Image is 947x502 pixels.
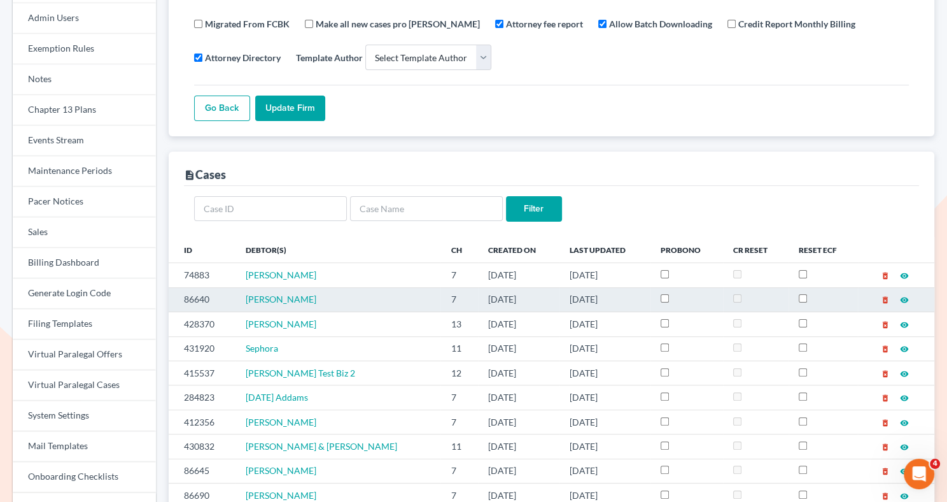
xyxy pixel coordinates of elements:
label: Template Author [296,51,363,64]
td: 11 [440,336,478,361]
td: 86645 [169,459,235,483]
a: Billing Dashboard [13,248,156,278]
a: delete_forever [881,441,890,452]
th: Last Updated [559,237,650,262]
th: ProBono [650,237,723,262]
td: 428370 [169,312,235,336]
td: 431920 [169,336,235,361]
i: visibility [900,419,909,427]
td: [DATE] [478,336,559,361]
td: [DATE] [559,312,650,336]
a: [PERSON_NAME] [246,417,316,427]
span: [PERSON_NAME] [246,294,316,305]
i: delete_forever [881,419,890,427]
a: Go Back [194,96,250,121]
a: visibility [900,319,909,329]
td: [DATE] [478,385,559,410]
a: Maintenance Periods [13,156,156,187]
a: visibility [900,392,909,403]
a: [PERSON_NAME] [246,465,316,476]
span: 4 [930,459,940,469]
a: delete_forever [881,368,890,378]
i: delete_forever [881,467,890,476]
a: visibility [900,269,909,280]
td: 13 [440,312,478,336]
a: Mail Templates [13,431,156,462]
a: Sephora [246,343,278,354]
a: System Settings [13,401,156,431]
a: delete_forever [881,392,890,403]
td: [DATE] [559,263,650,287]
input: Update Firm [255,96,325,121]
label: Migrated From FCBK [205,17,290,31]
td: 12 [440,361,478,385]
a: Sales [13,217,156,248]
td: [DATE] [478,287,559,312]
th: ID [169,237,235,262]
i: visibility [900,296,909,305]
th: CR Reset [723,237,789,262]
span: [PERSON_NAME] [246,319,316,329]
i: description [184,169,195,181]
a: Exemption Rules [13,34,156,64]
label: Attorney fee report [506,17,583,31]
td: 284823 [169,385,235,410]
i: visibility [900,394,909,403]
a: delete_forever [881,490,890,501]
td: 415537 [169,361,235,385]
input: Case ID [194,196,347,222]
td: [DATE] [559,434,650,459]
a: visibility [900,294,909,305]
i: visibility [900,345,909,354]
td: 7 [440,459,478,483]
label: Allow Batch Downloading [609,17,712,31]
i: delete_forever [881,369,890,378]
a: Notes [13,64,156,95]
a: visibility [900,441,909,452]
td: [DATE] [478,434,559,459]
a: delete_forever [881,319,890,329]
a: delete_forever [881,343,890,354]
a: delete_forever [881,294,890,305]
th: Ch [440,237,478,262]
td: 7 [440,263,478,287]
td: [DATE] [559,287,650,312]
td: 11 [440,434,478,459]
i: visibility [900,492,909,501]
label: Make all new cases pro [PERSON_NAME] [316,17,480,31]
i: delete_forever [881,394,890,403]
i: delete_forever [881,271,890,280]
td: [DATE] [478,263,559,287]
td: [DATE] [478,361,559,385]
td: 430832 [169,434,235,459]
i: delete_forever [881,492,890,501]
a: [DATE] Addams [246,392,308,403]
a: Virtual Paralegal Cases [13,370,156,401]
a: delete_forever [881,269,890,280]
a: Generate Login Code [13,278,156,309]
a: Virtual Paralegal Offers [13,340,156,370]
a: Onboarding Checklists [13,462,156,492]
td: [DATE] [559,361,650,385]
a: delete_forever [881,417,890,427]
a: delete_forever [881,465,890,476]
i: delete_forever [881,296,890,305]
a: [PERSON_NAME] Test Biz 2 [246,368,355,378]
a: visibility [900,465,909,476]
td: 74883 [169,263,235,287]
a: [PERSON_NAME] & [PERSON_NAME] [246,441,397,452]
a: [PERSON_NAME] [246,490,316,501]
div: Cases [184,167,226,182]
th: Created On [478,237,559,262]
i: delete_forever [881,345,890,354]
input: Case Name [350,196,503,222]
td: [DATE] [478,410,559,434]
td: 7 [440,385,478,410]
a: [PERSON_NAME] [246,269,316,280]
